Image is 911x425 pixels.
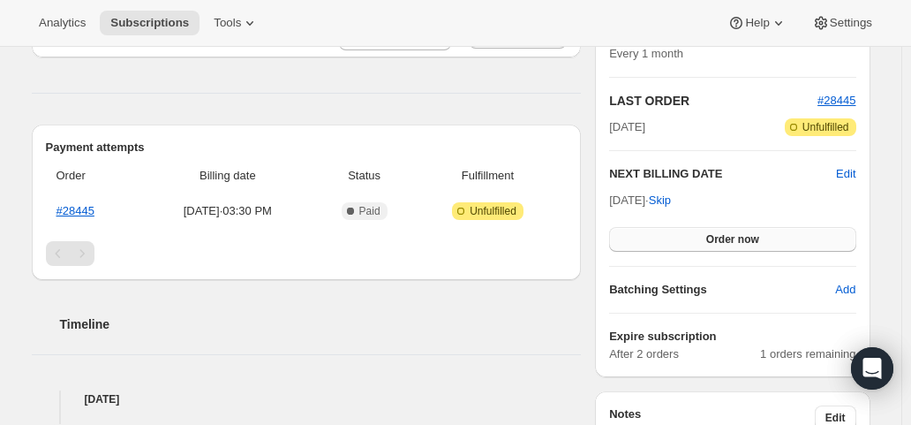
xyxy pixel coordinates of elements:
[419,167,556,185] span: Fulfillment
[28,11,96,35] button: Analytics
[46,156,141,195] th: Order
[817,94,855,107] a: #28445
[851,347,893,390] div: Open Intercom Messenger
[110,16,189,30] span: Subscriptions
[359,204,380,218] span: Paid
[609,165,836,183] h2: NEXT BILLING DATE
[146,167,309,185] span: Billing date
[638,186,681,215] button: Skip
[717,11,797,35] button: Help
[835,281,855,299] span: Add
[609,118,645,136] span: [DATE]
[609,281,835,299] h6: Batching Settings
[802,11,883,35] button: Settings
[760,345,855,363] span: 1 orders remaining
[802,120,849,134] span: Unfulfilled
[745,16,769,30] span: Help
[609,227,855,252] button: Order now
[32,391,582,408] h4: [DATE]
[146,202,309,220] span: [DATE] · 03:30 PM
[824,276,866,304] button: Add
[825,411,846,425] span: Edit
[706,232,759,247] span: Order now
[320,167,408,185] span: Status
[470,204,516,218] span: Unfulfilled
[609,328,855,345] h6: Expire subscription
[46,241,568,266] nav: Pagination
[830,16,872,30] span: Settings
[609,92,817,110] h2: LAST ORDER
[46,139,568,156] h2: Payment attempts
[100,11,200,35] button: Subscriptions
[609,47,683,60] span: Every 1 month
[60,315,582,333] h2: Timeline
[39,16,86,30] span: Analytics
[836,165,855,183] button: Edit
[214,16,241,30] span: Tools
[203,11,269,35] button: Tools
[609,194,671,207] span: [DATE] ·
[56,204,94,217] a: #28445
[649,192,671,209] span: Skip
[817,92,855,110] button: #28445
[609,345,760,363] span: After 2 orders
